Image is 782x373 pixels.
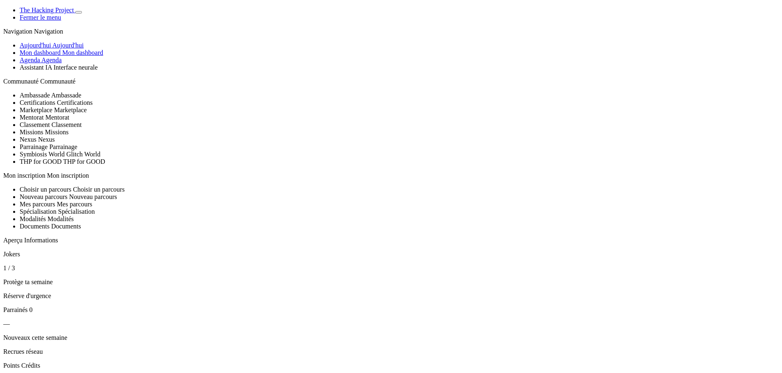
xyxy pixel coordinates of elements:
span: Marketplace [20,106,52,113]
span: Jokers [3,251,20,258]
p: Réserve d'urgence [3,292,779,300]
span: Spécialisation [20,208,57,215]
p: Recrues réseau [3,348,779,355]
span: Documents [20,223,50,230]
span: Parrainage [49,143,77,150]
span: Classement [20,121,50,128]
span: Mentorat [45,114,70,121]
span: Choisir un parcours [73,186,124,193]
span: Aujourd'hui [52,42,84,49]
span: Missions [45,129,69,136]
span: Mentorat [20,114,44,121]
span: Spécialisation [58,208,95,215]
span: Symbiosis World Glitch World [20,151,100,158]
span: Nouveau parcours [69,193,117,200]
span: Interface neurale [54,64,98,71]
span: Communauté [3,78,38,85]
span: Mes parcours Mes parcours [20,201,92,208]
span: Assistant IA Interface neurale [20,64,98,71]
span: THP for GOOD THP for GOOD [20,158,105,165]
p: Nouveaux cette semaine [3,334,779,341]
span: Certifications Certifications [20,99,93,106]
span: Mon inscription [3,172,45,179]
span: Ambassade [20,92,50,99]
a: Fermer le menu [20,14,61,21]
a: Mon dashboard Mon dashboard [20,49,103,56]
span: Nouveau parcours Nouveau parcours [20,193,117,200]
button: Basculer de thème [75,11,82,14]
a: Agenda Agenda [20,57,62,63]
span: Missions Missions [20,129,69,136]
span: Mon dashboard [62,49,103,56]
span: Mes parcours [20,201,55,208]
span: Choisir un parcours [20,186,71,193]
span: Ambassade Ambassade [20,92,81,99]
span: Spécialisation Spécialisation [20,208,95,215]
span: Certifications [20,99,55,106]
span: Nexus [20,136,36,143]
span: Agenda [20,57,40,63]
span: Agenda [41,57,62,63]
span: Communauté [40,78,75,85]
span: Nexus [38,136,55,143]
span: Documents [51,223,81,230]
span: Documents Documents [20,223,81,230]
span: Points [3,362,20,369]
span: Ambassade [51,92,81,99]
span: Modalités [47,215,74,222]
span: Mon dashboard [20,49,61,56]
span: Missions [20,129,43,136]
p: 1 / 3 [3,264,779,272]
span: Aujourd'hui [20,42,51,49]
span: Mes parcours [57,201,93,208]
span: Symbiosis World [20,151,65,158]
span: Marketplace Marketplace [20,106,87,113]
span: Marketplace [54,106,87,113]
span: Glitch World [66,151,100,158]
span: Navigation [3,28,32,35]
span: Parrainage Parrainage [20,143,77,150]
span: Aperçu [3,237,23,244]
a: Aujourd'hui Aujourd'hui [20,42,84,49]
span: Navigation [34,28,63,35]
span: THP for GOOD [20,158,62,165]
span: The Hacking Project [20,7,74,14]
span: Modalités Modalités [20,215,74,222]
span: Crédits [21,362,40,369]
span: 0 [29,306,33,313]
a: The Hacking Project [20,7,75,14]
span: THP for GOOD [63,158,105,165]
span: Nouveau parcours [20,193,68,200]
span: Mentorat Mentorat [20,114,69,121]
span: Assistant IA [20,64,52,71]
p: — [3,320,779,328]
span: Nexus Nexus [20,136,55,143]
span: Informations [24,237,58,244]
span: Choisir un parcours Choisir un parcours [20,186,124,193]
span: Classement Classement [20,121,82,128]
span: Mon inscription [47,172,89,179]
span: Classement [52,121,82,128]
p: Protège ta semaine [3,278,779,286]
span: Modalités [20,215,46,222]
span: Parrainage [20,143,47,150]
span: Parrainés [3,306,28,313]
span: Certifications [57,99,93,106]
